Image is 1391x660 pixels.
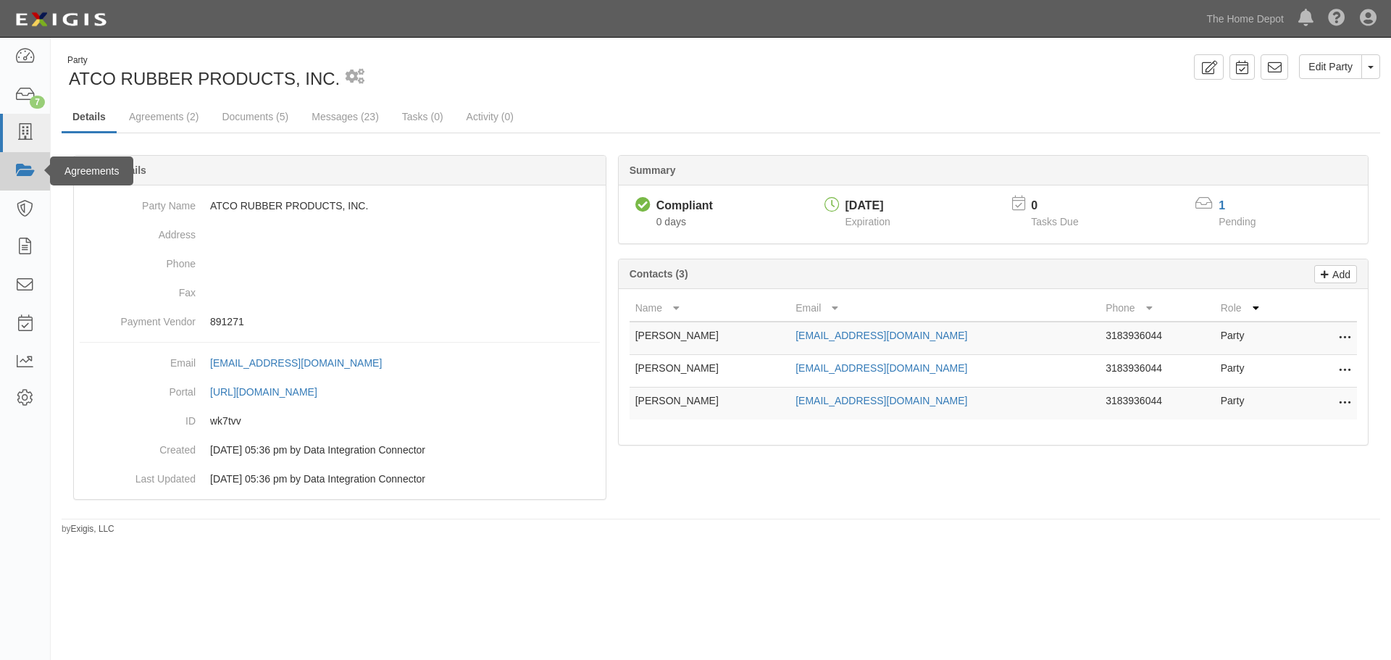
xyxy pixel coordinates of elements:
[301,102,390,131] a: Messages (23)
[1199,4,1291,33] a: The Home Depot
[795,395,967,406] a: [EMAIL_ADDRESS][DOMAIN_NAME]
[630,164,676,176] b: Summary
[630,322,790,355] td: [PERSON_NAME]
[656,216,686,227] span: Since 09/10/2025
[80,377,196,399] dt: Portal
[346,70,364,85] i: 1 scheduled workflow
[69,69,340,88] span: ATCO RUBBER PRODUCTS, INC.
[1219,216,1256,227] span: Pending
[1100,295,1215,322] th: Phone
[80,406,196,428] dt: ID
[845,216,890,227] span: Expiration
[1299,54,1362,79] a: Edit Party
[845,198,890,214] div: [DATE]
[80,191,600,220] dd: ATCO RUBBER PRODUCTS, INC.
[80,348,196,370] dt: Email
[50,156,133,185] div: Agreements
[795,362,967,374] a: [EMAIL_ADDRESS][DOMAIN_NAME]
[391,102,454,131] a: Tasks (0)
[795,330,967,341] a: [EMAIL_ADDRESS][DOMAIN_NAME]
[80,464,196,486] dt: Last Updated
[1215,295,1299,322] th: Role
[630,388,790,420] td: [PERSON_NAME]
[1314,265,1357,283] a: Add
[656,198,713,214] div: Compliant
[210,357,398,369] a: [EMAIL_ADDRESS][DOMAIN_NAME]
[630,355,790,388] td: [PERSON_NAME]
[211,102,299,131] a: Documents (5)
[80,406,600,435] dd: wk7tvv
[1100,388,1215,420] td: 3183936044
[118,102,209,131] a: Agreements (2)
[456,102,525,131] a: Activity (0)
[11,7,111,33] img: logo-5460c22ac91f19d4615b14bd174203de0afe785f0fc80cf4dbbc73dc1793850b.png
[630,268,688,280] b: Contacts (3)
[1215,388,1299,420] td: Party
[1219,199,1225,212] a: 1
[1328,10,1345,28] i: Help Center - Complianz
[80,191,196,213] dt: Party Name
[210,314,600,329] p: 891271
[80,249,196,271] dt: Phone
[62,523,114,535] small: by
[210,356,382,370] div: [EMAIL_ADDRESS][DOMAIN_NAME]
[67,54,340,67] div: Party
[1215,355,1299,388] td: Party
[1100,322,1215,355] td: 3183936044
[71,524,114,534] a: Exigis, LLC
[1100,355,1215,388] td: 3183936044
[80,307,196,329] dt: Payment Vendor
[1215,322,1299,355] td: Party
[80,435,600,464] dd: 05/08/2024 05:36 pm by Data Integration Connector
[80,435,196,457] dt: Created
[85,164,146,176] b: Party Details
[210,386,333,398] a: [URL][DOMAIN_NAME]
[80,220,196,242] dt: Address
[80,278,196,300] dt: Fax
[62,102,117,133] a: Details
[30,96,45,109] div: 7
[1031,198,1096,214] p: 0
[630,295,790,322] th: Name
[1031,216,1078,227] span: Tasks Due
[790,295,1100,322] th: Email
[80,464,600,493] dd: 05/08/2024 05:36 pm by Data Integration Connector
[62,54,710,91] div: ATCO RUBBER PRODUCTS, INC.
[635,198,651,213] i: Compliant
[1329,266,1350,283] p: Add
